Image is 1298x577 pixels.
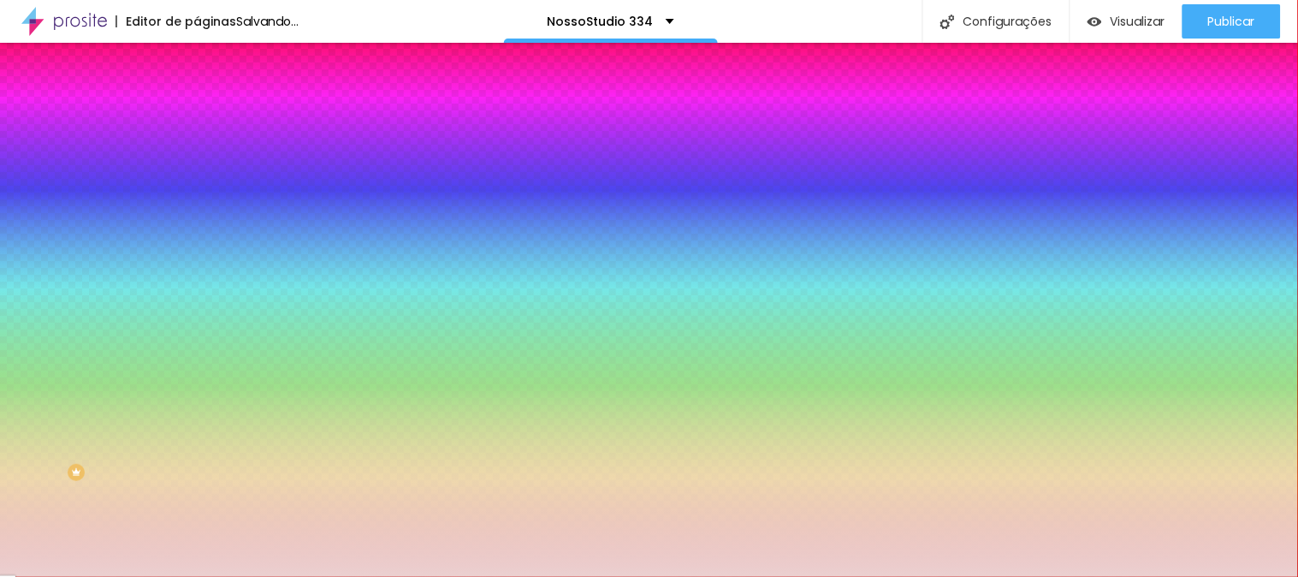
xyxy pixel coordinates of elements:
div: Editor de páginas [116,15,236,27]
img: Icone [940,15,955,29]
button: Publicar [1182,4,1281,39]
button: Visualizar [1070,4,1182,39]
span: Publicar [1208,15,1255,28]
span: Visualizar [1111,15,1165,28]
p: NossoStudio 334 [547,15,653,27]
div: Salvando... [236,15,299,27]
img: view-1.svg [1088,15,1102,29]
